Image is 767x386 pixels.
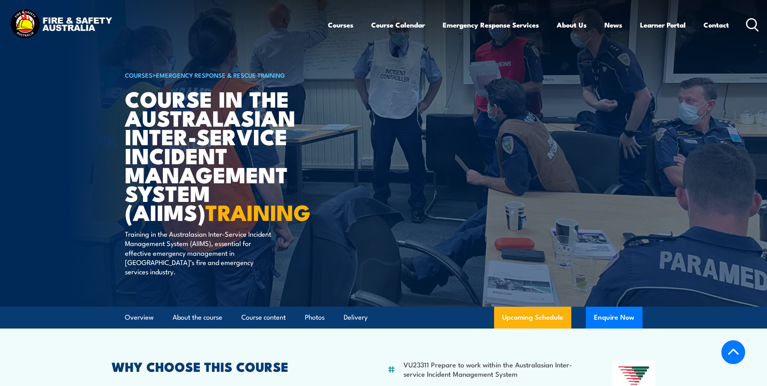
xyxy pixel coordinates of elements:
[604,14,622,36] a: News
[640,14,686,36] a: Learner Portal
[704,14,729,36] a: Contact
[125,70,325,80] h6: >
[404,360,573,379] li: VU23311 Prepare to work within the Australasian Inter-service Incident Management System
[557,14,587,36] a: About Us
[305,307,325,328] a: Photos
[443,14,539,36] a: Emergency Response Services
[173,307,222,328] a: About the course
[241,307,286,328] a: Course content
[125,229,273,276] p: Training in the Australasian Inter-Service Incident Management System (AIIMS), essential for effe...
[125,70,152,79] a: COURSES
[205,195,311,228] strong: TRAINING
[156,70,285,79] a: Emergency Response & Rescue Training
[371,14,425,36] a: Course Calendar
[328,14,353,36] a: Courses
[125,307,154,328] a: Overview
[125,89,325,221] h1: Course in the Australasian Inter-service Incident Management System (AIIMS)
[344,307,368,328] a: Delivery
[112,361,348,372] h2: WHY CHOOSE THIS COURSE
[494,307,571,329] a: Upcoming Schedule
[586,307,642,329] button: Enquire Now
